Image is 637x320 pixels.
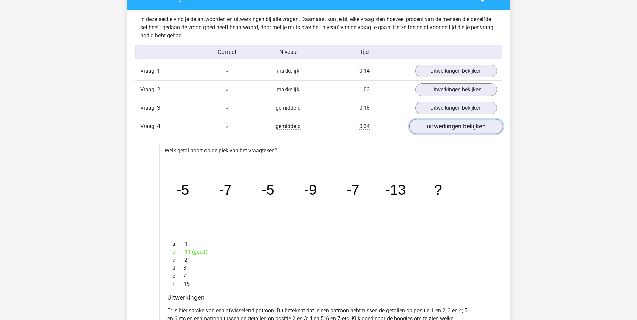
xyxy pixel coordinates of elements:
a: uitwerkingen bekijken [415,65,497,77]
span: 1 [157,68,160,74]
span: makkelijk [277,86,299,93]
span: d [172,264,183,272]
tspan: -5 [177,182,189,198]
div: -11 (goed) [167,248,470,256]
tspan: -7 [347,182,359,198]
span: b [172,248,183,256]
span: f [172,280,182,288]
span: 0:14 [359,68,370,74]
tspan: -7 [219,182,232,198]
span: 0:18 [359,105,370,111]
a: uitwerkingen bekijken [415,83,497,96]
span: Vraag [140,86,157,94]
div: In deze sectie vind je de antwoorden en uitwerkingen bij alle vragen. Daarnaast kun je bij elke v... [135,15,502,40]
div: Correct [196,48,258,56]
span: c [172,256,183,264]
div: 7 [167,272,470,280]
span: 3 [157,105,160,111]
div: -21 [167,256,470,264]
tspan: -5 [262,182,274,198]
span: gemiddeld [276,105,301,111]
div: 3 [167,264,470,272]
span: e [172,272,183,280]
span: makkelijk [277,68,299,74]
a: uitwerkingen bekijken [409,119,503,134]
div: -15 [167,280,470,288]
h4: Uitwerkingen [167,294,470,301]
tspan: ? [434,182,442,198]
span: 4 [157,123,160,129]
span: Vraag [140,104,157,112]
tspan: -13 [385,182,406,198]
span: 0:34 [359,123,370,130]
span: Vraag [140,122,157,130]
span: 1:03 [359,86,370,93]
span: gemiddeld [276,123,301,130]
a: uitwerkingen bekijken [415,102,497,114]
div: Niveau [258,48,319,56]
tspan: -9 [304,182,317,198]
span: a [172,240,183,248]
div: -1 [167,240,470,248]
span: Vraag [140,67,157,75]
div: Tijd [318,48,410,56]
span: 2 [157,86,160,93]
